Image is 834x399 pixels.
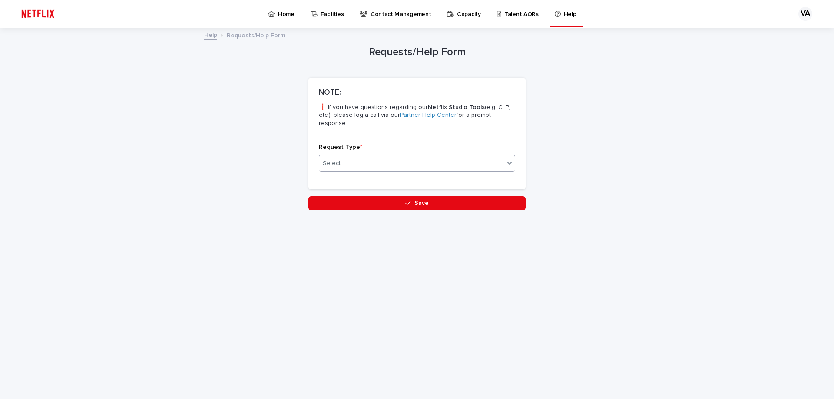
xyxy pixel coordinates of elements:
span: Save [414,200,429,206]
a: Partner Help Center [400,112,457,118]
h1: Requests/Help Form [308,46,526,59]
button: Save [308,196,526,210]
strong: Netflix Studio Tools [428,104,485,110]
div: VA [798,7,812,21]
img: ifQbXi3ZQGMSEF7WDB7W [17,5,59,23]
div: Select... [323,159,344,168]
p: ❗️ If you have questions regarding our (e.g. CLP, etc.), please log a call via our for a prompt r... [319,103,512,127]
h2: NOTE: [319,88,341,98]
p: Requests/Help Form [227,30,285,40]
a: Help [204,30,217,40]
span: Request Type [319,144,362,150]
